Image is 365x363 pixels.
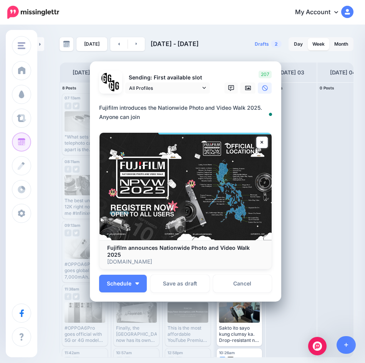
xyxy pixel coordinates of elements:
p: [DOMAIN_NAME] [107,258,264,265]
img: arrow-down-white.png [135,282,139,285]
div: Fujifilm introduces the Nationwide Photo and Video Walk 2025. Anyone can join [99,103,276,122]
button: Save as draft [151,275,209,292]
span: All Profiles [129,84,201,92]
b: Fujifilm announces Nationwide Photo and Video Walk 2025 [107,244,250,258]
div: Open Intercom Messenger [308,337,327,355]
span: Schedule [107,281,131,286]
a: Cancel [213,275,272,292]
img: Fujifilm announces Nationwide Photo and Video Walk 2025 [100,133,272,240]
a: All Profiles [125,82,210,94]
textarea: To enrich screen reader interactions, please activate Accessibility in Grammarly extension settings [99,103,276,122]
p: Sending: First available slot [125,73,210,82]
img: 353459792_649996473822713_4483302954317148903_n-bsa138318.png [101,73,113,84]
img: JT5sWCfR-79925.png [109,80,120,91]
button: Schedule [99,275,147,292]
span: 207 [259,71,272,78]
